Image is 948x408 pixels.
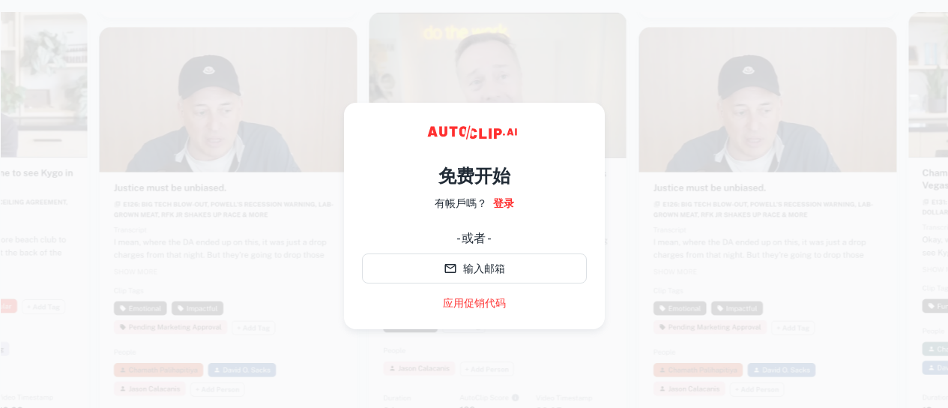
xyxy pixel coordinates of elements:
[362,253,587,283] button: 输入邮箱
[493,195,514,211] a: 登录
[438,165,510,186] font: 免费开始
[435,197,487,209] font: 有帳戶嗎？
[463,263,505,275] font: 输入邮箱
[456,231,492,245] font: - 或者 -
[493,197,514,209] font: 登录
[443,297,506,309] font: 应用促销代码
